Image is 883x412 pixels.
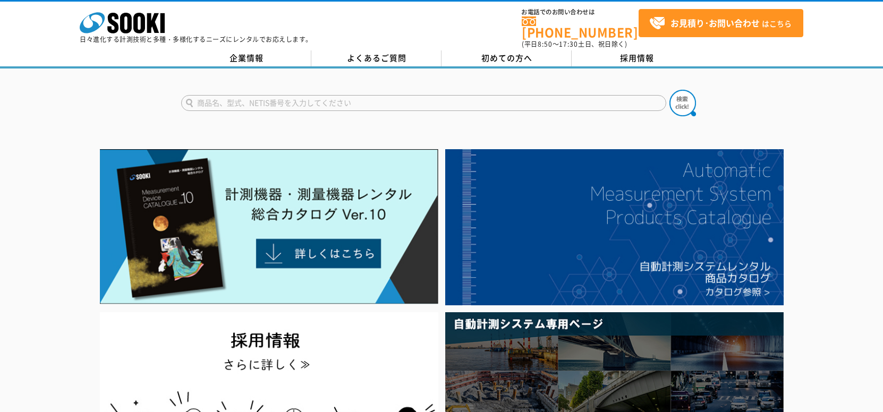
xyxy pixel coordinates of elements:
input: 商品名、型式、NETIS番号を入力してください [181,95,666,111]
strong: お見積り･お問い合わせ [670,16,760,29]
a: 企業情報 [181,50,311,66]
span: (平日 ～ 土日、祝日除く) [522,39,627,49]
a: 採用情報 [572,50,702,66]
span: 8:50 [538,39,553,49]
span: はこちら [649,15,792,31]
a: お見積り･お問い合わせはこちら [639,9,803,37]
span: お電話でのお問い合わせは [522,9,639,15]
img: 自動計測システムカタログ [445,149,784,305]
img: btn_search.png [669,90,696,116]
img: Catalog Ver10 [100,149,438,304]
span: 初めての方へ [481,52,532,64]
span: 17:30 [559,39,578,49]
a: 初めての方へ [442,50,572,66]
p: 日々進化する計測技術と多種・多様化するニーズにレンタルでお応えします。 [80,36,312,42]
a: よくあるご質問 [311,50,442,66]
a: [PHONE_NUMBER] [522,16,639,38]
